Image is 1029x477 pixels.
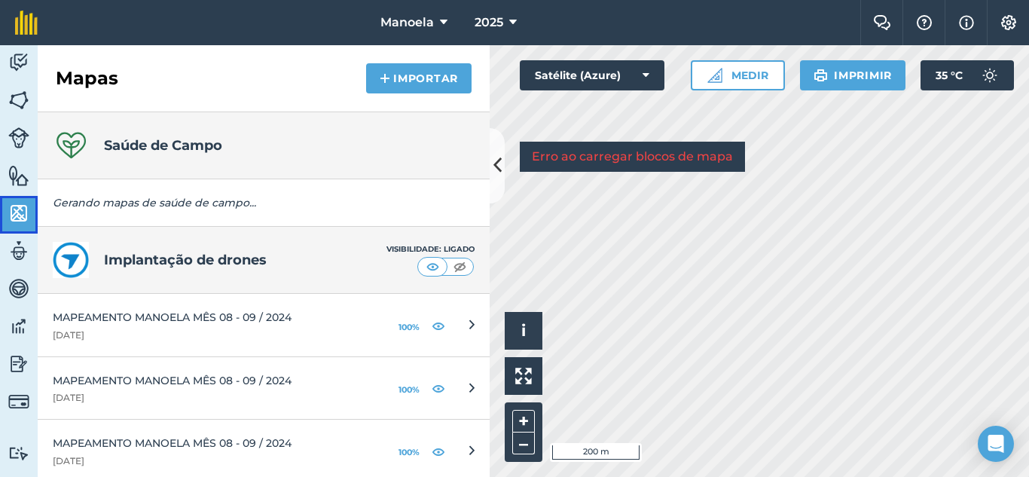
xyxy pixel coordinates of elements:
[53,329,84,341] font: [DATE]
[53,242,89,278] img: logotipo
[532,149,733,164] font: Erro ao carregar blocos de mapa
[8,127,29,148] img: svg+xml;base64,PD94bWwgdmVyc2lvbj0iMS4wIiBlbmNvZGluZz0idXRmLTgiPz4KPCEtLSBHZW5lcmF0b3I6IEFkb2JlIE...
[395,442,423,460] button: 100%
[15,11,38,35] img: Logotipo fieldmargin
[366,63,472,93] button: Importar
[8,315,29,338] img: svg+xml;base64,PD94bWwgdmVyc2lvbj0iMS4wIiBlbmNvZGluZz0idXRmLTgiPz4KPCEtLSBHZW5lcmF0b3I6IEFkb2JlIE...
[8,353,29,375] img: svg+xml;base64,PD94bWwgdmVyc2lvbj0iMS4wIiBlbmNvZGluZz0idXRmLTgiPz4KPCEtLSBHZW5lcmF0b3I6IEFkb2JlIE...
[386,244,475,254] font: Visibilidade: Ligado
[393,72,458,85] font: Importar
[8,164,29,187] img: svg+xml;base64,PHN2ZyB4bWxucz0iaHR0cDovL3d3dy53My5vcmcvMjAwMC9zdmciIHdpZHRoPSI1NiIgaGVpZ2h0PSI2MC...
[512,433,535,454] button: –
[380,69,390,87] img: svg+xml;base64,PHN2ZyB4bWxucz0iaHR0cDovL3d3dy53My5vcmcvMjAwMC9zdmciIHdpZHRoPSIxNCIgaGVpZ2h0PSIyNC...
[8,240,29,262] img: svg+xml;base64,PD94bWwgdmVyc2lvbj0iMS4wIiBlbmNvZGluZz0idXRmLTgiPz4KPCEtLSBHZW5lcmF0b3I6IEFkb2JlIE...
[521,321,526,340] span: i
[432,442,445,460] img: svg+xml;base64,PHN2ZyB4bWxucz0iaHR0cDovL3d3dy53My5vcmcvMjAwMC9zdmciIHdpZHRoPSIxOCIgaGVpZ2h0PSIyNC...
[8,391,29,412] img: svg+xml;base64,PD94bWwgdmVyc2lvbj0iMS4wIiBlbmNvZGluZz0idXRmLTgiPz4KPCEtLSBHZW5lcmF0b3I6IEFkb2JlIE...
[432,379,445,397] img: svg+xml;base64,PHN2ZyB4bWxucz0iaHR0cDovL3d3dy53My5vcmcvMjAwMC9zdmciIHdpZHRoPSIxOCIgaGVpZ2h0PSIyNC...
[398,322,420,332] font: 100%
[398,447,420,457] font: 100%
[505,312,542,350] button: i
[707,68,722,83] img: Ícone de régua
[915,15,933,30] img: Um ícone de ponto de interrogação
[814,66,828,84] img: svg+xml;base64,PHN2ZyB4bWxucz0iaHR0cDovL3d3dy53My5vcmcvMjAwMC9zdmciIHdpZHRoPSIxOSIgaGVpZ2h0PSIyNC...
[1000,15,1018,30] img: Um ícone de engrenagem
[398,384,420,395] font: 100%
[535,69,621,82] font: Satélite (Azure)
[921,60,1014,90] button: 35 °C
[450,259,469,274] img: svg+xml;base64,PHN2ZyB4bWxucz0iaHR0cDovL3d3dy53My5vcmcvMjAwMC9zdmciIHdpZHRoPSI1MCIgaGVpZ2h0PSI0MC...
[834,69,892,82] font: Imprimir
[395,379,423,397] button: 100%
[873,15,891,30] img: Dois balões de fala sobrepostos ao balão da esquerda na frente
[423,259,442,274] img: svg+xml;base64,PHN2ZyB4bWxucz0iaHR0cDovL3d3dy53My5vcmcvMjAwMC9zdmciIHdpZHRoPSI1MCIgaGVpZ2h0PSI0MC...
[512,410,535,433] button: +
[8,202,29,225] img: svg+xml;base64,PHN2ZyB4bWxucz0iaHR0cDovL3d3dy53My5vcmcvMjAwMC9zdmciIHdpZHRoPSI1NiIgaGVpZ2h0PSI2MC...
[475,15,503,29] font: 2025
[53,455,84,466] font: [DATE]
[800,60,905,90] button: Imprimir
[53,196,256,209] font: Gerando mapas de saúde de campo...
[8,51,29,74] img: svg+xml;base64,PD94bWwgdmVyc2lvbj0iMS4wIiBlbmNvZGluZz0idXRmLTgiPz4KPCEtLSBHZW5lcmF0b3I6IEFkb2JlIE...
[104,137,222,154] font: Saúde de Campo
[515,368,532,384] img: Quatro setas, uma apontando para o canto superior esquerdo, uma para o canto superior direito, um...
[53,374,292,387] font: MAPEAMENTO MANOELA MÊS 08 - 09 / 2024
[432,316,445,335] img: svg+xml;base64,PHN2ZyB4bWxucz0iaHR0cDovL3d3dy53My5vcmcvMjAwMC9zdmciIHdpZHRoPSIxOCIgaGVpZ2h0PSIyNC...
[395,316,423,335] button: 100%
[975,60,1005,90] img: svg+xml;base64,PD94bWwgdmVyc2lvbj0iMS4wIiBlbmNvZGluZz0idXRmLTgiPz4KPCEtLSBHZW5lcmF0b3I6IEFkb2JlIE...
[38,357,490,420] a: MAPEAMENTO MANOELA MÊS 08 - 09 / 2024[DATE]100%
[380,15,434,29] font: Manoela
[53,392,84,403] font: [DATE]
[56,67,118,89] font: Mapas
[978,426,1014,462] div: Abra o Intercom Messenger
[53,436,292,450] font: MAPEAMENTO MANOELA MÊS 08 - 09 / 2024
[38,294,490,356] a: MAPEAMENTO MANOELA MÊS 08 - 09 / 2024[DATE]100%
[936,69,948,82] font: 35
[520,60,664,90] button: Satélite (Azure)
[8,277,29,300] img: svg+xml;base64,PD94bWwgdmVyc2lvbj0iMS4wIiBlbmNvZGluZz0idXRmLTgiPz4KPCEtLSBHZW5lcmF0b3I6IEFkb2JlIE...
[951,69,955,82] font: °
[53,310,292,324] font: MAPEAMENTO MANOELA MÊS 08 - 09 / 2024
[731,69,768,82] font: Medir
[959,14,974,32] img: svg+xml;base64,PHN2ZyB4bWxucz0iaHR0cDovL3d3dy53My5vcmcvMjAwMC9zdmciIHdpZHRoPSIxNyIgaGVpZ2h0PSIxNy...
[104,252,267,268] font: Implantação de drones
[691,60,785,90] button: Medir
[8,446,29,460] img: svg+xml;base64,PD94bWwgdmVyc2lvbj0iMS4wIiBlbmNvZGluZz0idXRmLTgiPz4KPCEtLSBHZW5lcmF0b3I6IEFkb2JlIE...
[955,69,963,82] font: C
[8,89,29,112] img: svg+xml;base64,PHN2ZyB4bWxucz0iaHR0cDovL3d3dy53My5vcmcvMjAwMC9zdmciIHdpZHRoPSI1NiIgaGVpZ2h0PSI2MC...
